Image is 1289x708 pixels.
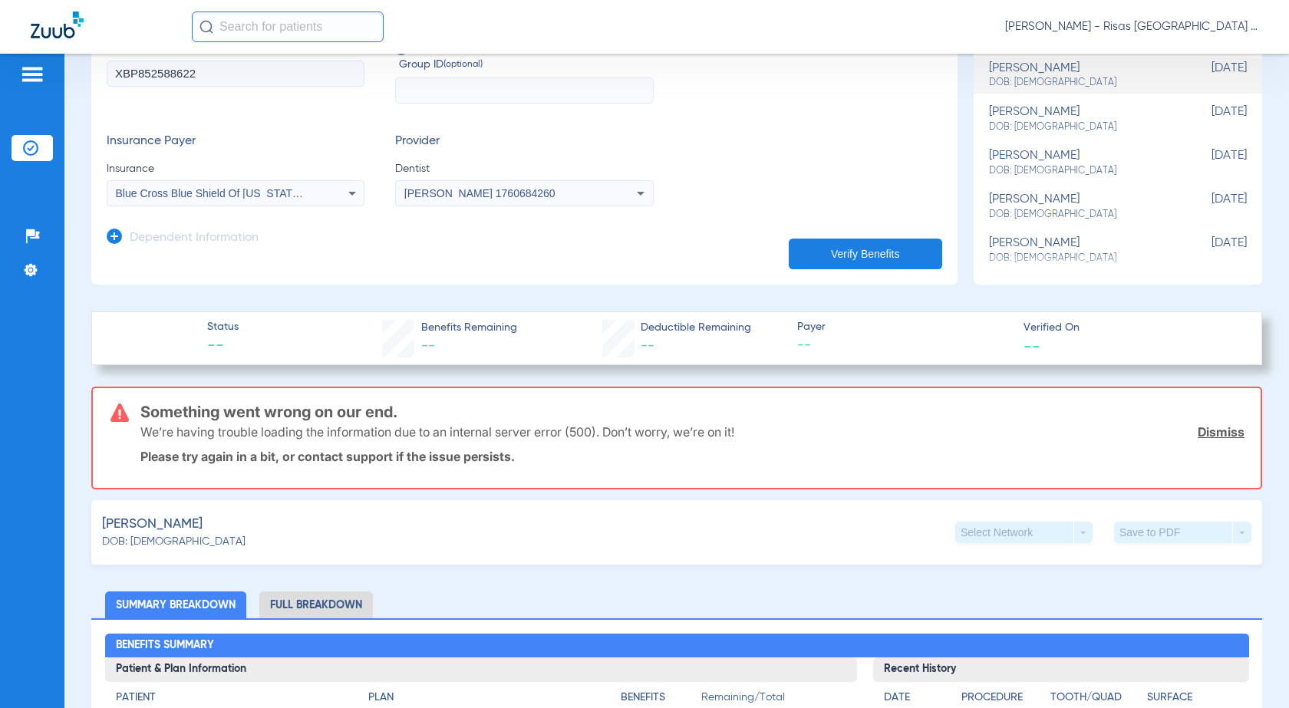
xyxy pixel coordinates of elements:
h3: Patient & Plan Information [105,657,857,682]
h3: Provider [395,134,653,150]
span: DOB: [DEMOGRAPHIC_DATA] [989,120,1170,134]
span: Dentist [395,161,653,176]
span: Deductible Remaining [641,320,751,336]
div: [PERSON_NAME] [989,61,1170,90]
input: Member ID [107,61,364,87]
a: Dismiss [1198,424,1244,440]
h4: Surface [1147,690,1238,706]
h4: Plan [368,690,594,706]
p: We’re having trouble loading the information due to an internal server error (500). Don’t worry, ... [140,424,734,440]
span: Payer [797,319,1010,335]
span: [PERSON_NAME] - Risas [GEOGRAPHIC_DATA] General [1005,19,1258,35]
h4: Date [884,690,948,706]
span: -- [641,339,654,353]
span: DOB: [DEMOGRAPHIC_DATA] [102,534,246,550]
span: -- [207,336,239,357]
span: [DATE] [1170,236,1247,265]
h4: Procedure [961,690,1045,706]
span: Insurance [107,161,364,176]
label: Member ID [107,41,364,104]
span: -- [797,336,1010,355]
h4: Tooth/Quad [1050,690,1142,706]
div: [PERSON_NAME] [989,193,1170,221]
span: Group ID [399,57,653,73]
li: Summary Breakdown [105,591,246,618]
span: DOB: [DEMOGRAPHIC_DATA] [989,76,1170,90]
h4: Patient [116,690,341,706]
input: Search for patients [192,12,384,42]
button: Verify Benefits [789,239,942,269]
span: [PERSON_NAME] 1760684260 [404,187,555,199]
img: hamburger-icon [20,65,45,84]
span: -- [1024,338,1040,354]
span: [DATE] [1170,105,1247,133]
span: Verified On [1024,320,1237,336]
img: Zuub Logo [31,12,84,38]
span: [DATE] [1170,149,1247,177]
div: [PERSON_NAME] [989,149,1170,177]
small: (optional) [443,57,483,73]
span: DOB: [DEMOGRAPHIC_DATA] [989,208,1170,222]
h3: Insurance Payer [107,134,364,150]
div: [PERSON_NAME] [989,236,1170,265]
iframe: Chat Widget [1212,634,1289,708]
span: DOB: [DEMOGRAPHIC_DATA] [989,164,1170,178]
p: Please try again in a bit, or contact support if the issue persists. [140,449,1244,464]
img: Search Icon [199,20,213,34]
span: Status [207,319,239,335]
h3: Dependent Information [130,231,259,246]
span: -- [421,339,435,353]
img: error-icon [110,403,129,422]
span: Benefits Remaining [421,320,517,336]
span: Blue Cross Blue Shield Of [US_STATE] - Ai [116,187,321,199]
h4: Benefits [621,690,701,706]
h3: Recent History [873,657,1249,682]
h3: Something went wrong on our end. [140,404,1244,420]
li: Full Breakdown [259,591,373,618]
h2: Benefits Summary [105,634,1249,658]
span: [DATE] [1170,193,1247,221]
div: [PERSON_NAME] [989,105,1170,133]
span: [PERSON_NAME] [102,515,203,534]
span: DOB: [DEMOGRAPHIC_DATA] [989,252,1170,265]
span: [DATE] [1170,61,1247,90]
